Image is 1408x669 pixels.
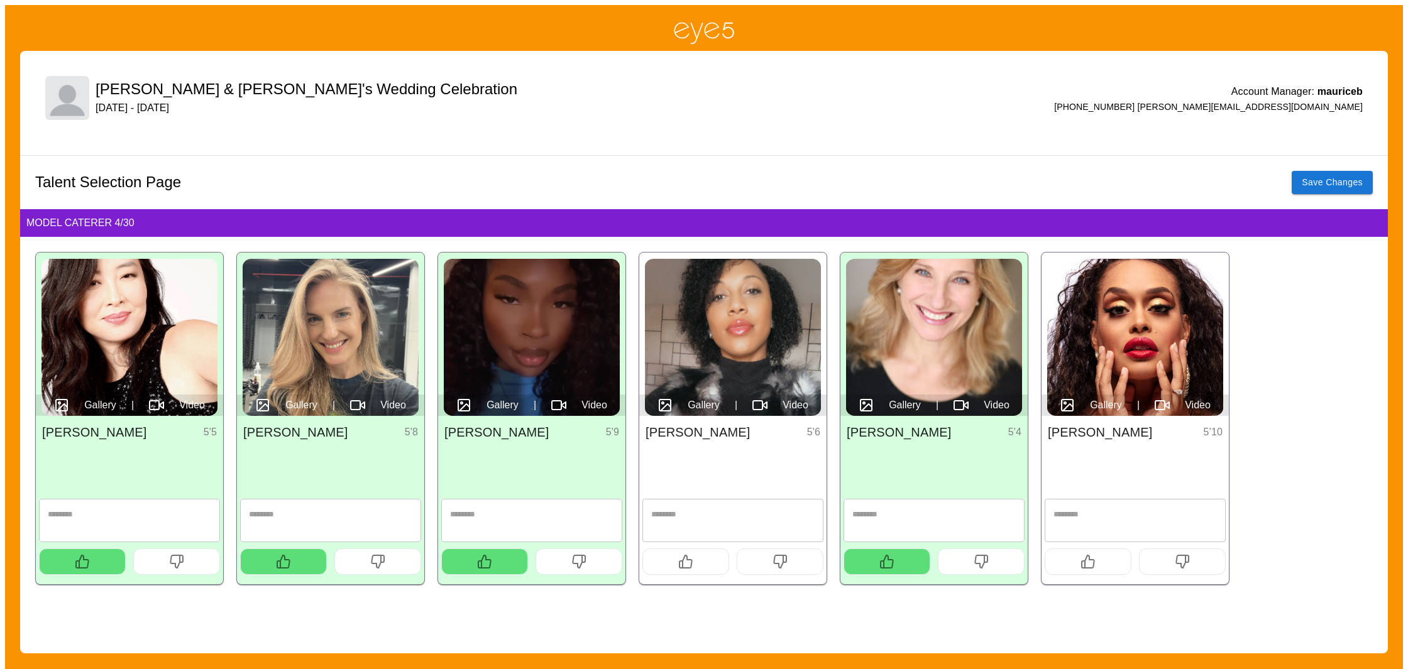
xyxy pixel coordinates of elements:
[1185,398,1211,413] span: Video
[45,76,89,120] img: logo
[783,398,808,413] span: Video
[1008,425,1021,440] p: 5 ' 4
[1090,398,1122,413] span: Gallery
[936,398,938,413] span: |
[1292,171,1373,194] button: Save Changes
[42,422,146,442] h6: [PERSON_NAME]
[243,259,419,416] img: Sara Rice
[243,422,348,442] h6: [PERSON_NAME]
[847,422,951,442] h6: [PERSON_NAME]
[646,422,750,442] h6: [PERSON_NAME]
[35,172,181,192] h5: Talent Selection Page
[688,398,720,413] span: Gallery
[846,259,1022,416] img: Christina Pawl
[444,422,549,442] h6: [PERSON_NAME]
[1048,422,1152,442] h6: [PERSON_NAME]
[673,20,735,45] img: Logo
[581,398,607,413] span: Video
[984,398,1009,413] span: Video
[20,209,1388,237] div: Model Caterer 4 / 30
[606,425,619,440] p: 5 ' 9
[41,259,217,416] img: Caterina
[1317,86,1363,97] span: mauriceb
[131,398,134,413] span: |
[96,99,517,117] h6: [DATE] - [DATE]
[807,425,820,440] p: 5 ' 6
[645,259,821,416] img: Ravoshia Whaley
[405,425,418,440] p: 5 ' 8
[96,79,517,99] h5: [PERSON_NAME] & [PERSON_NAME]'s Wedding Celebration
[333,398,335,413] span: |
[1047,259,1223,416] img: Josephine Webb
[444,259,620,416] img: Tiffany Chanel
[179,398,205,413] span: Video
[1204,425,1223,440] p: 5 ' 10
[380,398,406,413] span: Video
[1054,101,1363,113] p: [PHONE_NUMBER] [PERSON_NAME][EMAIL_ADDRESS][DOMAIN_NAME]
[1231,83,1363,101] h6: Account Manager:
[1137,398,1140,413] span: |
[285,398,317,413] span: Gallery
[735,398,737,413] span: |
[84,398,116,413] span: Gallery
[534,398,536,413] span: |
[487,398,519,413] span: Gallery
[889,398,921,413] span: Gallery
[204,425,217,440] p: 5 ' 5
